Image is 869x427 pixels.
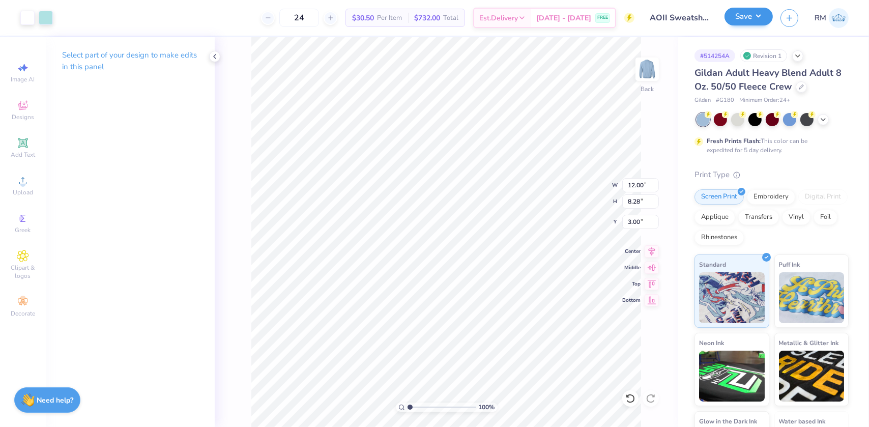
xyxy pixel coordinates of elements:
[479,13,518,23] span: Est. Delivery
[15,226,31,234] span: Greek
[279,9,319,27] input: – –
[597,14,608,21] span: FREE
[622,264,641,271] span: Middle
[11,75,35,83] span: Image AI
[11,151,35,159] span: Add Text
[779,351,845,402] img: Metallic & Glitter Ink
[377,13,402,23] span: Per Item
[694,67,842,93] span: Gildan Adult Heavy Blend Adult 8 Oz. 50/50 Fleece Crew
[13,188,33,196] span: Upload
[725,8,773,25] button: Save
[694,210,735,225] div: Applique
[694,96,711,105] span: Gildan
[12,113,34,121] span: Designs
[779,259,800,270] span: Puff Ink
[62,49,198,73] p: Select part of your design to make edits in this panel
[414,13,440,23] span: $732.00
[815,12,826,24] span: RM
[699,351,765,402] img: Neon Ink
[829,8,849,28] img: Roberta Manuel
[536,13,591,23] span: [DATE] - [DATE]
[699,259,726,270] span: Standard
[642,8,717,28] input: Untitled Design
[782,210,810,225] div: Vinyl
[798,189,848,205] div: Digital Print
[5,264,41,280] span: Clipart & logos
[738,210,779,225] div: Transfers
[716,96,734,105] span: # G180
[779,272,845,323] img: Puff Ink
[622,248,641,255] span: Center
[779,416,826,426] span: Water based Ink
[622,280,641,288] span: Top
[707,137,761,145] strong: Fresh Prints Flash:
[641,84,654,94] div: Back
[814,210,837,225] div: Foil
[694,230,744,245] div: Rhinestones
[740,49,787,62] div: Revision 1
[815,8,849,28] a: RM
[11,309,35,318] span: Decorate
[747,189,795,205] div: Embroidery
[637,59,657,79] img: Back
[352,13,374,23] span: $30.50
[699,337,724,348] span: Neon Ink
[739,96,790,105] span: Minimum Order: 24 +
[37,395,74,405] strong: Need help?
[707,136,832,155] div: This color can be expedited for 5 day delivery.
[694,189,744,205] div: Screen Print
[694,49,735,62] div: # 514254A
[622,297,641,304] span: Bottom
[699,272,765,323] img: Standard
[779,337,839,348] span: Metallic & Glitter Ink
[479,403,495,412] span: 100 %
[699,416,757,426] span: Glow in the Dark Ink
[443,13,458,23] span: Total
[694,169,849,181] div: Print Type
